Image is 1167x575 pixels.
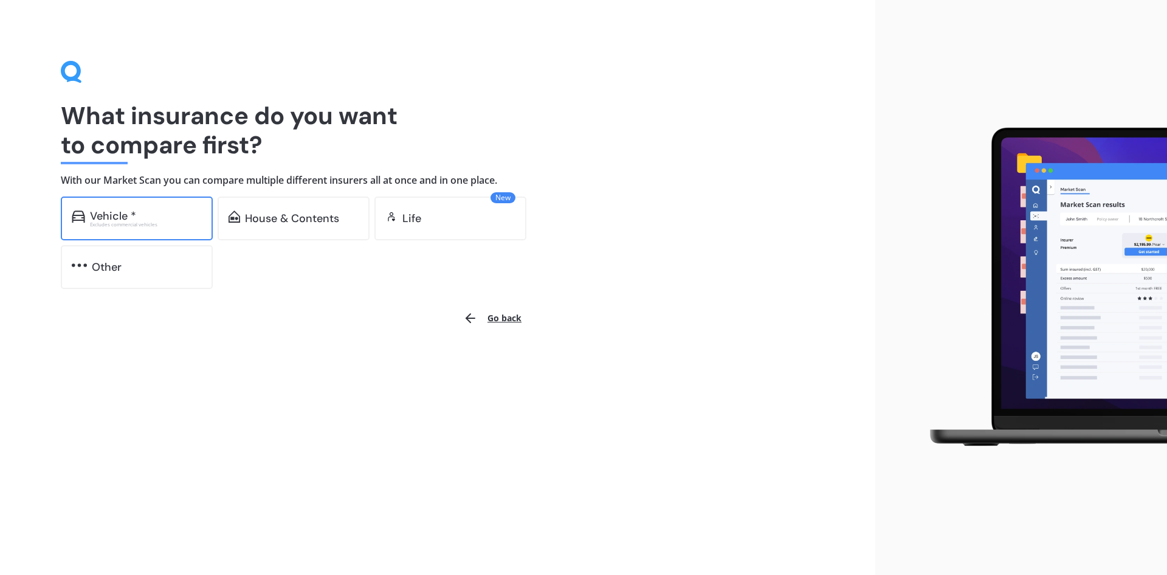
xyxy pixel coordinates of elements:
[90,210,136,222] div: Vehicle *
[72,211,85,223] img: car.f15378c7a67c060ca3f3.svg
[385,211,398,223] img: life.f720d6a2d7cdcd3ad642.svg
[61,101,814,159] h1: What insurance do you want to compare first?
[229,211,240,223] img: home-and-contents.b802091223b8502ef2dd.svg
[491,192,515,203] span: New
[245,212,339,225] div: House & Contents
[92,261,122,273] div: Other
[61,174,814,187] h4: With our Market Scan you can compare multiple different insurers all at once and in one place.
[402,212,421,225] div: Life
[72,259,87,271] img: other.81dba5aafe580aa69f38.svg
[456,304,529,333] button: Go back
[90,222,202,227] div: Excludes commercial vehicles
[912,120,1167,455] img: laptop.webp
